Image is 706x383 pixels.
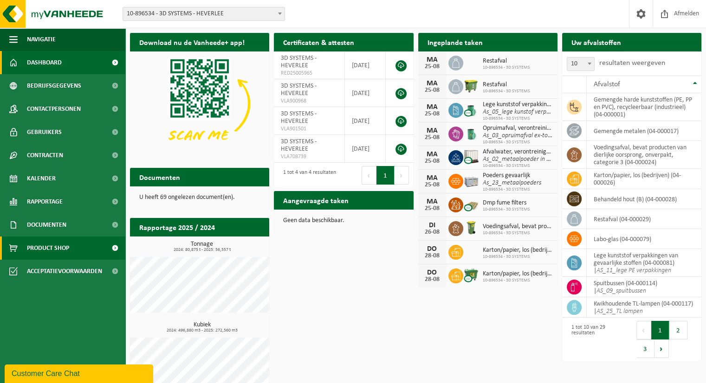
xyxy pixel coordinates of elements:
[654,339,669,358] button: Next
[463,267,479,283] img: WB-0660-CU
[281,97,337,105] span: VLA900968
[345,107,386,135] td: [DATE]
[27,236,69,260] span: Product Shop
[587,249,701,277] td: lege kunststof verpakkingen van gevaarlijke stoffen (04-000081) |
[135,248,269,252] span: 2024: 80,875 t - 2025: 56,557 t
[281,83,317,97] span: 3D SYSTEMS - HEVERLEE
[651,321,669,339] button: 1
[27,97,81,121] span: Contactpersonen
[587,189,701,209] td: behandeld hout (B) (04-000028)
[281,153,337,160] span: VLA708739
[423,174,441,182] div: MA
[130,218,224,236] h2: Rapportage 2025 / 2024
[281,55,317,69] span: 3D SYSTEMS - HEVERLEE
[423,127,441,134] div: MA
[27,167,56,190] span: Kalender
[27,121,62,144] span: Gebruikers
[483,101,553,109] span: Lege kunststof verpakkingen van giftige stoffen
[567,320,627,359] div: 1 tot 10 van 29 resultaten
[463,220,479,236] img: WB-0140-HPE-GN-50
[636,321,651,339] button: Previous
[463,196,479,212] img: LP-PA-CU
[345,79,386,107] td: [DATE]
[483,132,601,139] i: As_03_opruimafval ex-toxisch & ex-oxiderend
[463,78,479,94] img: WB-1100-HPE-GN-50
[423,87,441,94] div: 25-08
[587,169,701,189] td: karton/papier, los (bedrijven) (04-000026)
[279,165,336,185] div: 1 tot 4 van 4 resultaten
[483,89,530,94] span: 10-896534 - 3D SYSTEMS
[27,190,63,213] span: Rapportage
[483,148,553,156] span: Afvalwater, verontreinigd met zware metalen
[587,93,701,121] td: gemengde harde kunststoffen (PE, PP en PVC), recycleerbaar (industrieel) (04-000001)
[123,7,285,20] span: 10-896534 - 3D SYSTEMS - HEVERLEE
[200,236,268,255] a: Bekijk rapportage
[135,322,269,333] h3: Kubiek
[27,213,66,236] span: Documenten
[423,222,441,229] div: DI
[281,110,317,125] span: 3D SYSTEMS - HEVERLEE
[587,121,701,141] td: gemengde metalen (04-000017)
[423,269,441,276] div: DO
[567,57,595,71] span: 10
[27,144,63,167] span: Contracten
[483,179,541,186] i: As_23_metaalpoeders
[423,182,441,188] div: 25-08
[594,81,620,88] span: Afvalstof
[423,205,441,212] div: 25-08
[483,278,553,283] span: 10-896534 - 3D SYSTEMS
[418,33,492,51] h2: Ingeplande taken
[27,28,56,51] span: Navigatie
[483,247,553,254] span: Karton/papier, los (bedrijven)
[423,64,441,70] div: 25-08
[596,267,671,274] i: AS_11_lege PE verpakkingen
[130,51,269,156] img: Download de VHEPlus App
[483,207,530,212] span: 10-896534 - 3D SYSTEMS
[567,57,594,70] span: 10
[376,166,395,185] button: 1
[599,59,665,67] label: resultaten weergeven
[281,138,317,153] span: 3D SYSTEMS - HEVERLEE
[423,245,441,253] div: DO
[587,277,701,297] td: spuitbussen (04-000114) |
[587,297,701,318] td: kwikhoudende TL-lampen (04-000117) |
[130,168,189,186] h2: Documenten
[423,134,441,141] div: 25-08
[423,229,441,236] div: 26-08
[135,241,269,252] h3: Tonnage
[423,253,441,259] div: 28-08
[463,102,479,117] img: PB-OT-0200-CU
[483,270,553,278] span: Karton/papier, los (bedrijven)
[562,33,630,51] h2: Uw afvalstoffen
[395,166,409,185] button: Next
[423,56,441,64] div: MA
[5,363,155,383] iframe: chat widget
[345,51,386,79] td: [DATE]
[483,187,541,192] span: 10-896534 - 3D SYSTEMS
[123,7,285,21] span: 10-896534 - 3D SYSTEMS - HEVERLEE
[135,328,269,333] span: 2024: 496,880 m3 - 2025: 272,560 m3
[27,260,102,283] span: Acceptatievoorwaarden
[669,321,687,339] button: 2
[283,217,404,224] p: Geen data beschikbaar.
[274,191,358,209] h2: Aangevraagde taken
[483,172,541,179] span: Poeders gevaarlijk
[483,116,553,121] span: 10-896534 - 3D SYSTEMS
[463,125,479,141] img: PB-OT-0200-MET-00-02
[587,209,701,229] td: restafval (04-000029)
[281,70,337,77] span: RED25005965
[483,57,530,65] span: Restafval
[483,81,530,89] span: Restafval
[423,158,441,165] div: 25-08
[130,33,254,51] h2: Download nu de Vanheede+ app!
[423,151,441,158] div: MA
[423,80,441,87] div: MA
[483,65,530,70] span: 10-896534 - 3D SYSTEMS
[423,276,441,283] div: 28-08
[423,103,441,111] div: MA
[423,111,441,117] div: 25-08
[281,125,337,133] span: VLA901501
[483,125,553,132] span: Opruimafval, verontreinigd met giftige stoffen, verpakt in vaten
[483,199,530,207] span: Dmp fume filters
